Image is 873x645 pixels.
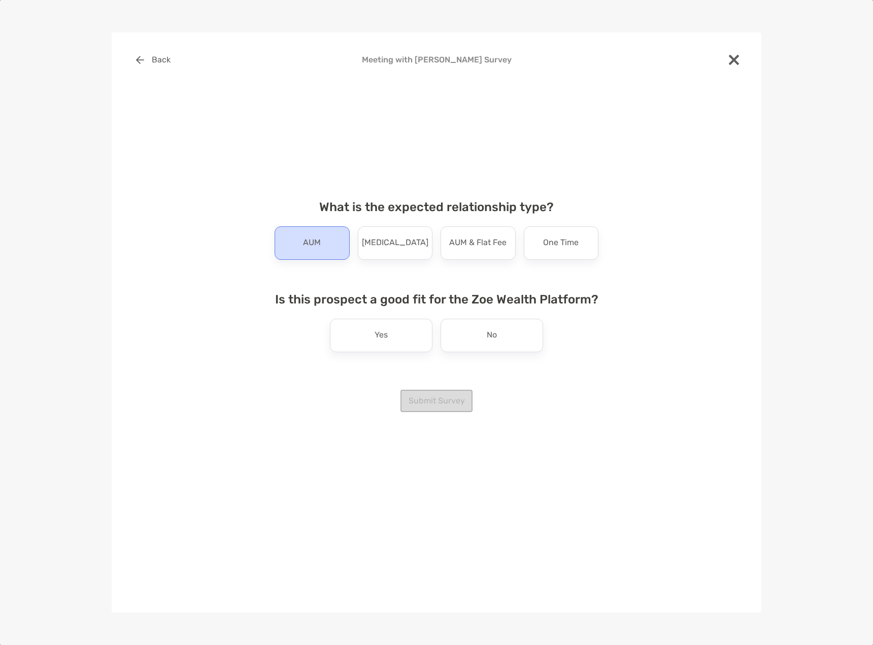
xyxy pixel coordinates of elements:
p: [MEDICAL_DATA] [362,235,428,251]
p: Yes [375,327,388,344]
p: AUM & Flat Fee [449,235,507,251]
p: AUM [303,235,321,251]
p: One Time [543,235,579,251]
img: close modal [729,55,739,65]
img: button icon [136,56,144,64]
button: Back [128,49,178,71]
h4: What is the expected relationship type? [266,200,607,214]
p: No [487,327,497,344]
h4: Is this prospect a good fit for the Zoe Wealth Platform? [266,292,607,307]
h4: Meeting with [PERSON_NAME] Survey [128,55,745,64]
